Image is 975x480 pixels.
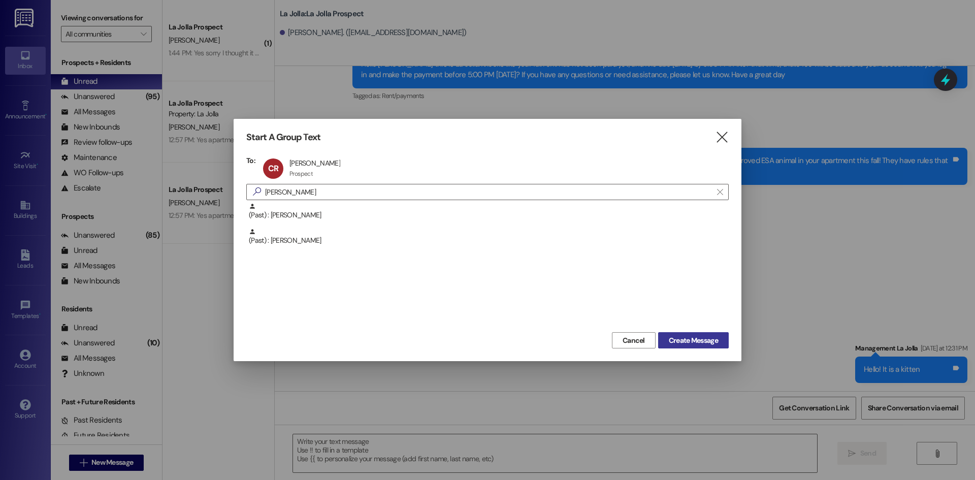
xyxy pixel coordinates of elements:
input: Search for any contact or apartment [265,185,712,199]
h3: Start A Group Text [246,132,320,143]
i:  [717,188,723,196]
button: Cancel [612,332,656,348]
span: CR [268,163,278,174]
div: [PERSON_NAME] [289,158,340,168]
i:  [715,132,729,143]
i:  [249,186,265,197]
h3: To: [246,156,255,165]
div: (Past) : [PERSON_NAME] [249,203,729,220]
div: (Past) : [PERSON_NAME] [246,203,729,228]
span: Cancel [623,335,645,346]
button: Create Message [658,332,729,348]
div: Prospect [289,170,313,178]
div: (Past) : [PERSON_NAME] [249,228,729,246]
div: (Past) : [PERSON_NAME] [246,228,729,253]
button: Clear text [712,184,728,200]
span: Create Message [669,335,718,346]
